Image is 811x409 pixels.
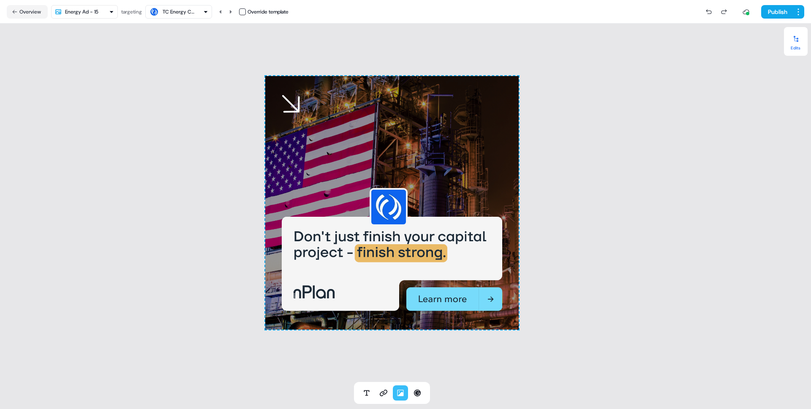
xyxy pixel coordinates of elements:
[7,5,48,19] button: Overview
[145,5,212,19] button: TC Energy Corporation
[121,8,142,16] div: targeting
[163,8,196,16] div: TC Energy Corporation
[761,5,792,19] button: Publish
[784,32,808,51] button: Edits
[248,8,288,16] div: Override template
[65,8,98,16] div: Energy Ad - 15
